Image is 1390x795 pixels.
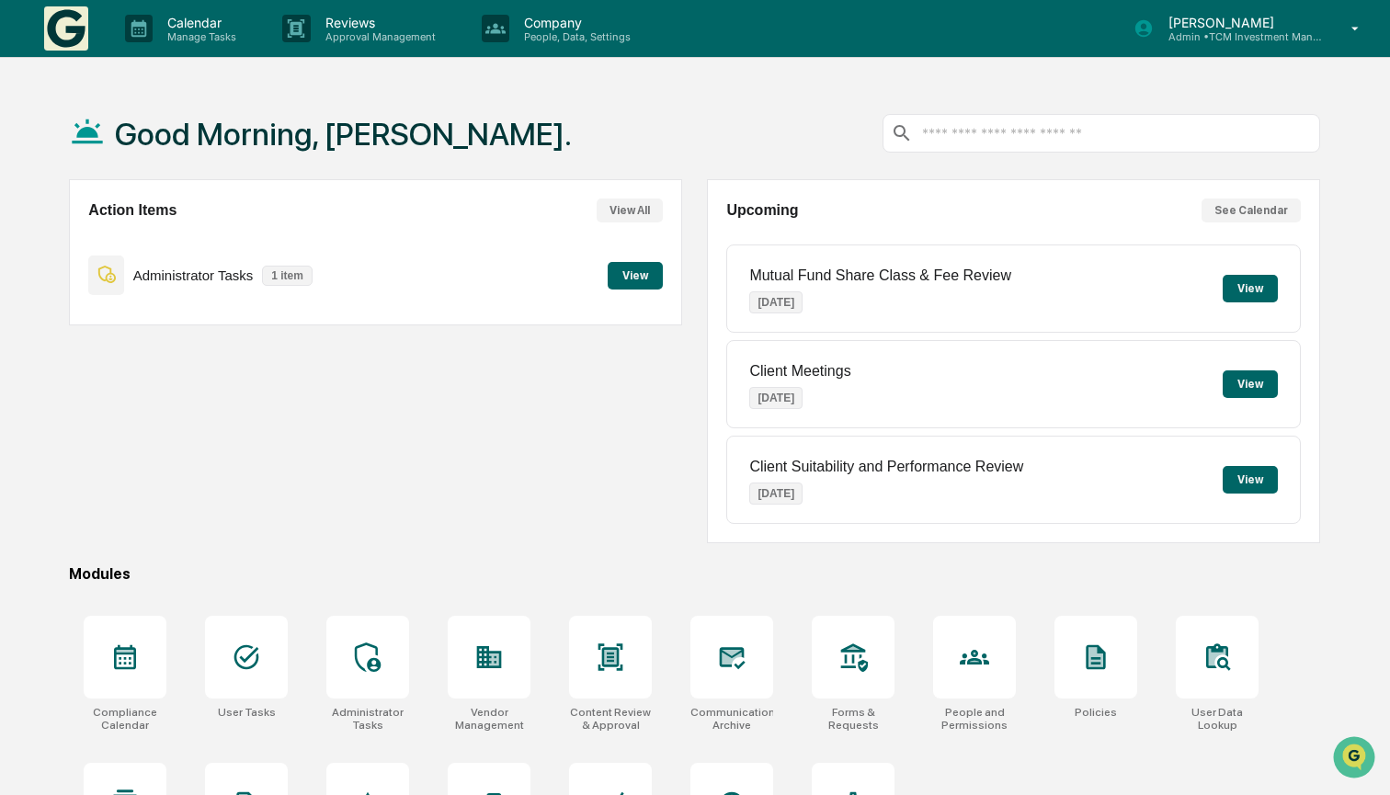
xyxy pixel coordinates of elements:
iframe: Open customer support [1331,734,1381,784]
p: [PERSON_NAME] [1154,15,1325,30]
button: View All [597,199,663,222]
div: Modules [69,565,1320,583]
p: Admin • TCM Investment Management [1154,30,1325,43]
div: Start new chat [63,141,302,159]
a: 🗄️Attestations [126,224,235,257]
div: We're offline, we'll be back soon [63,159,240,174]
p: 1 item [262,266,313,286]
p: Company [509,15,640,30]
div: Compliance Calendar [84,706,166,732]
div: 🗄️ [133,233,148,248]
div: User Data Lookup [1176,706,1259,732]
p: How can we help? [18,39,335,68]
div: Policies [1075,706,1117,719]
h1: Good Morning, [PERSON_NAME]. [115,116,572,153]
p: Calendar [153,15,245,30]
button: View [1223,370,1278,398]
p: Approval Management [311,30,445,43]
button: View [1223,275,1278,302]
div: 🔎 [18,268,33,283]
img: 1746055101610-c473b297-6a78-478c-a979-82029cc54cd1 [18,141,51,174]
button: See Calendar [1202,199,1301,222]
img: logo [44,6,88,51]
p: Reviews [311,15,445,30]
p: [DATE] [749,483,803,505]
span: Attestations [152,232,228,250]
h2: Upcoming [726,202,798,219]
p: Client Meetings [749,363,850,380]
div: 🖐️ [18,233,33,248]
button: View [1223,466,1278,494]
p: Administrator Tasks [133,267,254,283]
a: 🔎Data Lookup [11,259,123,292]
p: People, Data, Settings [509,30,640,43]
div: People and Permissions [933,706,1016,732]
p: [DATE] [749,387,803,409]
div: Forms & Requests [812,706,894,732]
a: View [608,266,663,283]
p: Manage Tasks [153,30,245,43]
a: Powered byPylon [130,311,222,325]
div: User Tasks [218,706,276,719]
div: Vendor Management [448,706,530,732]
p: Mutual Fund Share Class & Fee Review [749,267,1011,284]
span: Pylon [183,312,222,325]
p: Client Suitability and Performance Review [749,459,1023,475]
a: 🖐️Preclearance [11,224,126,257]
h2: Action Items [88,202,177,219]
p: [DATE] [749,291,803,313]
div: Content Review & Approval [569,706,652,732]
span: Data Lookup [37,267,116,285]
div: Administrator Tasks [326,706,409,732]
button: Start new chat [313,146,335,168]
div: Communications Archive [690,706,773,732]
button: View [608,262,663,290]
input: Clear [48,84,303,103]
span: Preclearance [37,232,119,250]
